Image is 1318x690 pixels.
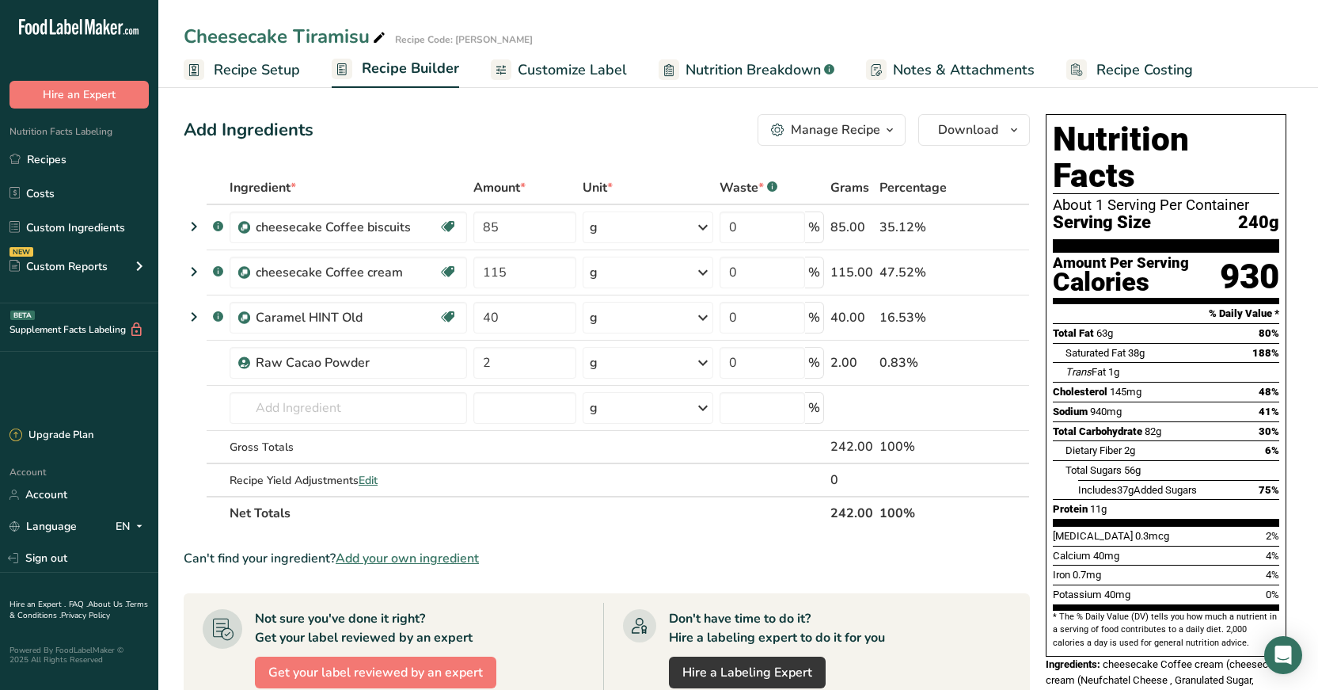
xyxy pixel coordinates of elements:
[332,51,459,89] a: Recipe Builder
[893,59,1035,81] span: Notes & Attachments
[1053,121,1279,194] h1: Nutrition Facts
[238,222,250,234] img: Sub Recipe
[720,178,777,197] div: Waste
[1053,503,1088,515] span: Protein
[1266,530,1279,542] span: 2%
[1108,366,1119,378] span: 1g
[1104,589,1130,600] span: 40mg
[791,120,880,139] div: Manage Recipe
[918,114,1030,146] button: Download
[214,59,300,81] span: Recipe Setup
[879,218,955,237] div: 35.12%
[1220,256,1279,298] div: 930
[830,178,869,197] span: Grams
[830,471,873,490] div: 0
[238,312,250,324] img: Sub Recipe
[336,549,479,568] span: Add your own ingredient
[590,218,598,237] div: g
[830,353,873,372] div: 2.00
[590,398,598,417] div: g
[256,218,439,237] div: cheesecake Coffee biscuits
[1128,347,1145,359] span: 38g
[830,437,873,456] div: 242.00
[1110,386,1141,398] span: 145mg
[518,59,627,81] span: Customize Label
[1053,569,1070,581] span: Iron
[1066,52,1193,88] a: Recipe Costing
[879,178,947,197] span: Percentage
[1090,406,1122,417] span: 940mg
[1053,304,1279,323] section: % Daily Value *
[184,52,300,88] a: Recipe Setup
[827,496,876,529] th: 242.00
[879,437,955,456] div: 100%
[1117,484,1134,496] span: 37g
[1065,464,1122,476] span: Total Sugars
[938,120,998,139] span: Download
[1053,611,1279,650] section: * The % Daily Value (DV) tells you how much a nutrient in a serving of food contributes to a dail...
[1264,636,1302,674] div: Open Intercom Messenger
[9,247,33,257] div: NEW
[1265,444,1279,456] span: 6%
[10,311,35,320] div: BETA
[1053,213,1151,233] span: Serving Size
[1096,59,1193,81] span: Recipe Costing
[1053,256,1189,271] div: Amount Per Serving
[1053,271,1189,294] div: Calories
[590,353,598,372] div: g
[583,178,613,197] span: Unit
[238,267,250,279] img: Sub Recipe
[230,392,467,424] input: Add Ingredient
[256,353,454,372] div: Raw Cacao Powder
[1259,484,1279,496] span: 75%
[473,178,526,197] span: Amount
[1073,569,1101,581] span: 0.7mg
[1096,327,1113,339] span: 63g
[9,646,149,665] div: Powered By FoodLabelMaker © 2025 All Rights Reserved
[1065,444,1122,456] span: Dietary Fiber
[69,599,88,610] a: FAQ .
[9,513,77,540] a: Language
[830,218,873,237] div: 85.00
[876,496,958,529] th: 100%
[1065,366,1106,378] span: Fat
[256,308,439,327] div: Caramel HINT Old
[9,81,149,109] button: Hire an Expert
[866,52,1035,88] a: Notes & Attachments
[669,657,826,688] a: Hire a Labeling Expert
[9,599,148,621] a: Terms & Conditions .
[184,549,1030,568] div: Can't find your ingredient?
[491,52,627,88] a: Customize Label
[1266,569,1279,581] span: 4%
[1053,589,1102,600] span: Potassium
[686,59,821,81] span: Nutrition Breakdown
[758,114,906,146] button: Manage Recipe
[256,263,439,282] div: cheesecake Coffee cream
[1259,386,1279,398] span: 48%
[1078,484,1197,496] span: Includes Added Sugars
[9,258,108,275] div: Custom Reports
[1053,550,1091,562] span: Calcium
[1259,406,1279,417] span: 41%
[879,263,955,282] div: 47.52%
[1259,425,1279,437] span: 30%
[230,178,296,197] span: Ingredient
[1065,347,1126,359] span: Saturated Fat
[268,663,483,682] span: Get your label reviewed by an expert
[590,263,598,282] div: g
[184,22,389,51] div: Cheesecake Tiramisu
[359,473,378,488] span: Edit
[362,58,459,79] span: Recipe Builder
[1266,589,1279,600] span: 0%
[1259,327,1279,339] span: 80%
[830,308,873,327] div: 40.00
[88,599,126,610] a: About Us .
[1093,550,1119,562] span: 40mg
[1053,197,1279,213] div: About 1 Serving Per Container
[9,428,93,444] div: Upgrade Plan
[879,308,955,327] div: 16.53%
[116,517,149,536] div: EN
[184,117,313,143] div: Add Ingredients
[395,32,533,47] div: Recipe Code: [PERSON_NAME]
[255,609,473,647] div: Not sure you've done it right? Get your label reviewed by an expert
